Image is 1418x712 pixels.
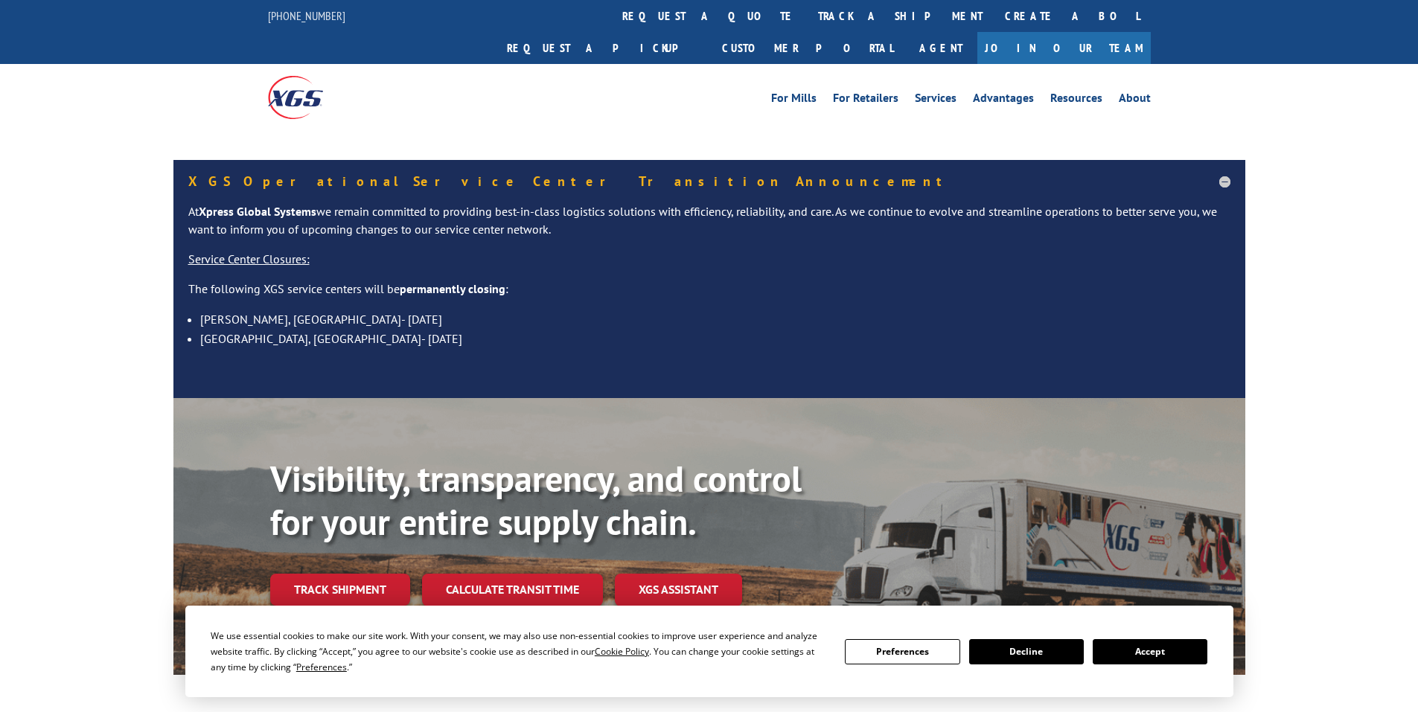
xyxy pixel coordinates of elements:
u: Service Center Closures: [188,251,310,266]
a: XGS ASSISTANT [615,574,742,606]
p: The following XGS service centers will be : [188,280,1230,310]
button: Accept [1093,639,1207,664]
a: Join Our Team [977,32,1151,64]
strong: permanently closing [400,281,505,296]
a: [PHONE_NUMBER] [268,8,345,23]
a: Calculate transit time [422,574,603,606]
a: Services [915,92,956,109]
b: Visibility, transparency, and control for your entire supply chain. [270,455,802,545]
button: Decline [969,639,1084,664]
span: Cookie Policy [595,645,649,658]
a: About [1119,92,1151,109]
a: Resources [1050,92,1102,109]
div: Cookie Consent Prompt [185,606,1233,697]
button: Preferences [845,639,959,664]
h5: XGS Operational Service Center Transition Announcement [188,175,1230,188]
strong: Xpress Global Systems [199,204,316,219]
span: Preferences [296,661,347,673]
a: Customer Portal [711,32,904,64]
a: For Retailers [833,92,898,109]
li: [PERSON_NAME], [GEOGRAPHIC_DATA]- [DATE] [200,310,1230,329]
a: Request a pickup [496,32,711,64]
a: Advantages [973,92,1034,109]
a: Agent [904,32,977,64]
a: For Mills [771,92,817,109]
li: [GEOGRAPHIC_DATA], [GEOGRAPHIC_DATA]- [DATE] [200,329,1230,348]
p: At we remain committed to providing best-in-class logistics solutions with efficiency, reliabilit... [188,203,1230,251]
a: Track shipment [270,574,410,605]
div: We use essential cookies to make our site work. With your consent, we may also use non-essential ... [211,628,827,675]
